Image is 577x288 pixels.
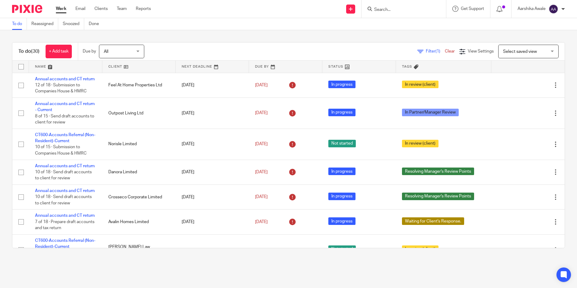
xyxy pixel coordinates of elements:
a: To do [12,18,27,30]
span: In progress [328,109,355,116]
td: [PERSON_NAME] Law Corporation [102,234,176,265]
span: In progress [328,168,355,175]
span: 10 of 18 · Send draft accounts to client for review [35,195,92,206]
h1: To do [18,48,40,55]
td: Outpost Living Ltd [102,98,176,129]
span: Not started [328,140,356,147]
td: [DATE] [176,185,249,210]
span: [DATE] [255,248,268,252]
span: [DATE] [255,111,268,115]
span: [DATE] [255,220,268,224]
span: Get Support [461,7,484,11]
span: 10 of 15 · Submission to Companies House & HMRC [35,145,87,156]
td: [DATE] [176,129,249,160]
a: Reassigned [31,18,58,30]
img: Pixie [12,5,42,13]
span: (30) [31,49,40,54]
a: Done [89,18,104,30]
a: Annual accounts and CT return [35,77,95,81]
a: Reports [136,6,151,12]
span: In progress [328,193,355,200]
span: Waiting for Client's Response. [402,217,464,225]
span: In review (client) [402,140,438,147]
a: CT600-Accounts Referral (Non-Resident)-Current [35,238,95,249]
a: Annual accounts and CT return [35,189,95,193]
span: [DATE] [255,195,268,199]
a: Snoozed [63,18,84,30]
span: [DATE] [255,170,268,174]
span: Select saved view [503,50,537,54]
span: In progress [328,217,355,225]
span: In progress [328,81,355,88]
span: (1) [435,49,440,53]
a: Clear [445,49,455,53]
td: [DATE] [176,210,249,234]
span: 7 of 18 · Prepare draft accounts and tax return [35,220,94,230]
span: Filter [426,49,445,53]
td: Avalin Homes Limited [102,210,176,234]
td: [DATE] [176,160,249,184]
td: Danora Limited [102,160,176,184]
a: Annual accounts and CT return - Current [35,102,95,112]
input: Search [374,7,428,13]
span: In review (client) [402,81,438,88]
span: Not started [328,245,356,253]
td: [DATE] [176,73,249,98]
p: Due by [83,48,96,54]
span: 8 of 15 · Send draft accounts to client for review [35,114,94,125]
td: [DATE] [176,98,249,129]
a: Annual accounts and CT return [35,164,95,168]
td: Crosseco Corporate Limited [102,185,176,210]
td: [DATE] [176,234,249,265]
a: Team [117,6,127,12]
img: svg%3E [549,4,558,14]
span: [DATE] [255,83,268,87]
td: Feel At Home Properties Ltd [102,73,176,98]
span: In review (client) [402,245,438,253]
span: [DATE] [255,142,268,146]
td: Norisle Limited [102,129,176,160]
a: CT600-Accounts Referral (Non-Resident)-Current [35,133,95,143]
a: Clients [94,6,108,12]
a: Work [56,6,66,12]
span: All [104,50,108,54]
span: Tags [402,65,412,68]
a: + Add task [46,45,72,58]
a: Email [75,6,85,12]
span: 12 of 18 · Submission to Companies House & HMRC [35,83,87,94]
a: Annual accounts and CT return [35,213,95,218]
span: 10 of 18 · Send draft accounts to client for review [35,170,92,181]
span: Resolving Manager's Review Points [402,168,474,175]
span: Resolving Manager's Review Points [402,193,474,200]
p: Aarshika Awale [518,6,546,12]
span: In Partner/Manager Review [402,109,459,116]
span: View Settings [468,49,494,53]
